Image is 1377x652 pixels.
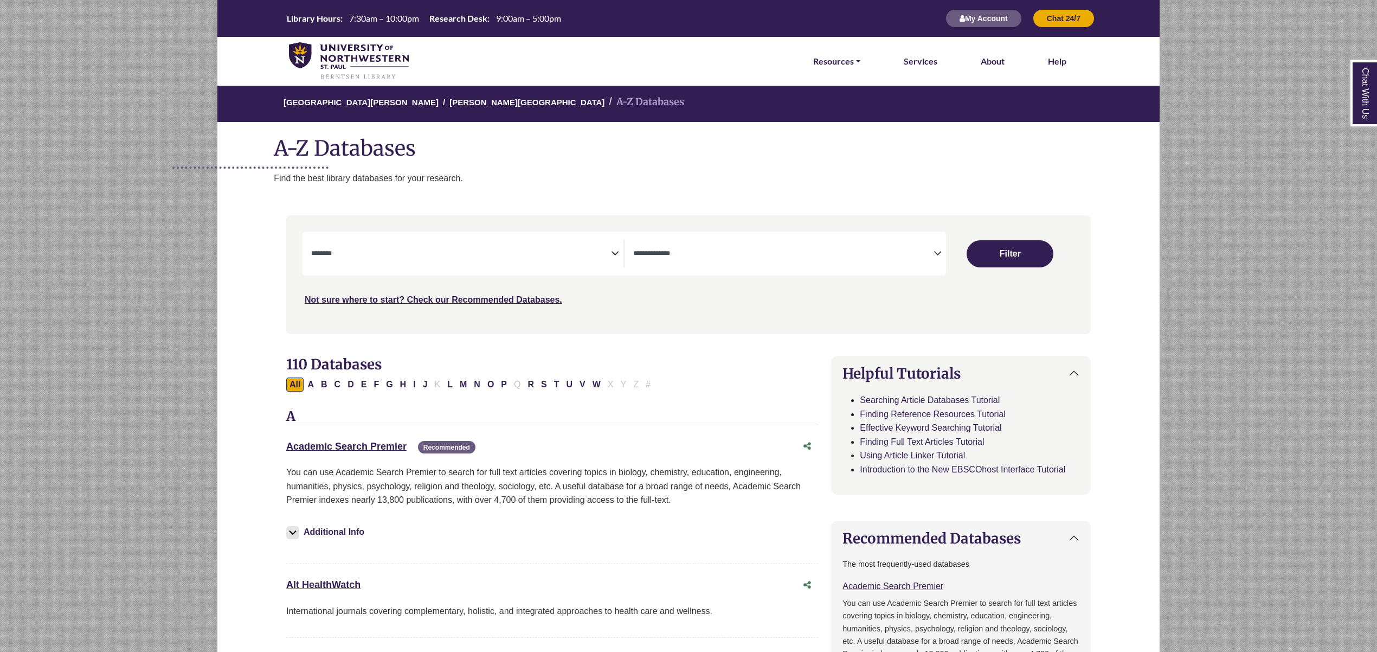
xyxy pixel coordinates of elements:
[383,378,396,392] button: Filter Results G
[813,54,860,68] a: Resources
[945,14,1022,23] a: My Account
[1048,54,1066,68] a: Help
[576,378,589,392] button: Filter Results V
[1033,14,1095,23] a: Chat 24/7
[860,437,984,446] a: Finding Full Text Articles Tutorial
[418,441,475,453] span: Recommended
[860,395,1000,405] a: Searching Article Databases Tutorial
[496,13,561,23] span: 9:00am – 5:00pm
[370,378,382,392] button: Filter Results F
[860,465,1065,474] a: Introduction to the New EBSCOhost Interface Tutorial
[551,378,563,392] button: Filter Results T
[832,356,1090,391] button: Helpful Tutorials
[796,436,818,457] button: Share this database
[832,521,1090,555] button: Recommended Databases
[498,378,510,392] button: Filter Results P
[604,94,684,110] li: A-Z Databases
[282,12,565,25] a: Hours Today
[589,378,604,392] button: Filter Results W
[286,441,407,452] a: Academic Search Premier
[286,378,304,392] button: All
[331,378,344,392] button: Filter Results C
[349,13,419,23] span: 7:30am – 10:00pm
[311,250,611,259] textarea: Search
[904,54,937,68] a: Services
[286,525,368,540] button: Additional Info
[289,42,409,80] img: library_home
[471,378,484,392] button: Filter Results N
[358,378,370,392] button: Filter Results E
[538,378,550,392] button: Filter Results S
[282,12,565,23] table: Hours Today
[286,465,818,507] p: You can use Academic Search Premier to search for full text articles covering topics in biology, ...
[860,451,965,460] a: Using Article Linker Tutorial
[305,295,562,304] a: Not sure where to start? Check our Recommended Databases.
[286,379,655,388] div: Alpha-list to filter by first letter of database name
[860,410,1006,419] a: Finding Reference Resources Tutorial
[456,378,470,392] button: Filter Results M
[444,378,456,392] button: Filter Results L
[449,96,604,107] a: [PERSON_NAME][GEOGRAPHIC_DATA]
[397,378,410,392] button: Filter Results H
[282,12,343,24] th: Library Hours:
[286,215,1091,334] nav: Search filters
[981,54,1005,68] a: About
[217,85,1160,122] nav: breadcrumb
[274,171,1160,186] p: Find the best library databases for your research.
[796,575,818,596] button: Share this database
[420,378,431,392] button: Filter Results J
[286,579,361,590] a: Alt HealthWatch
[1033,9,1095,28] button: Chat 24/7
[286,355,382,373] span: 110 Databases
[967,240,1053,267] button: Submit for Search Results
[842,581,943,591] a: Academic Search Premier
[286,604,818,618] p: International journals covering complementary, holistic, and integrated approaches to health care...
[217,127,1160,161] h1: A-Z Databases
[425,12,490,24] th: Research Desk:
[484,378,497,392] button: Filter Results O
[633,250,933,259] textarea: Search
[410,378,419,392] button: Filter Results I
[344,378,357,392] button: Filter Results D
[318,378,331,392] button: Filter Results B
[945,9,1022,28] button: My Account
[304,378,317,392] button: Filter Results A
[286,409,818,425] h3: A
[860,423,1001,432] a: Effective Keyword Searching Tutorial
[563,378,576,392] button: Filter Results U
[524,378,537,392] button: Filter Results R
[284,96,439,107] a: [GEOGRAPHIC_DATA][PERSON_NAME]
[842,558,1079,571] p: The most frequently-used databases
